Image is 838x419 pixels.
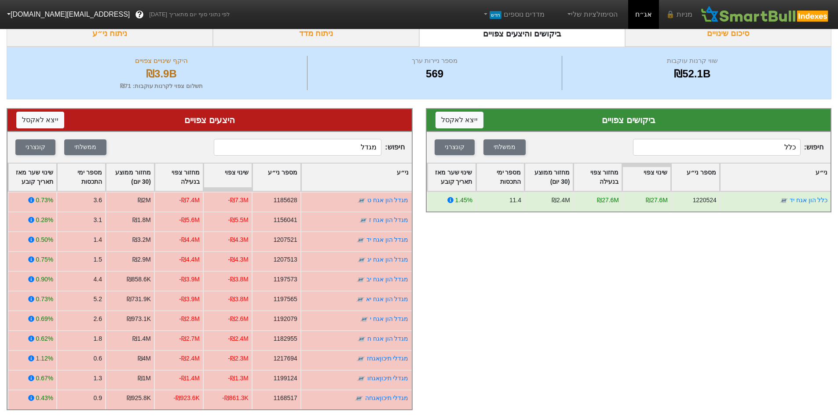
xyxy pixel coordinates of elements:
[274,314,297,324] div: 1192079
[359,216,368,225] img: tase link
[370,315,409,322] a: מגדל הון אגח י
[357,374,366,383] img: tase link
[132,215,151,225] div: ₪1.8M
[228,196,249,205] div: -₪7.3M
[428,164,476,191] div: Toggle SortBy
[214,139,381,156] input: 473 רשומות...
[18,82,305,91] div: תשלום צפוי לקרנות עוקבות : ₪71
[509,196,521,205] div: 11.4
[36,354,53,363] div: 1.12%
[435,139,475,155] button: קונצרני
[625,21,831,47] div: סיכום שינויים
[127,314,151,324] div: ₪973.1K
[179,374,200,383] div: -₪1.4M
[310,66,560,82] div: 569
[127,295,151,304] div: ₪731.9K
[36,255,53,264] div: 0.75%
[36,334,53,343] div: 0.62%
[356,295,365,304] img: tase link
[94,374,102,383] div: 1.3
[94,334,102,343] div: 1.8
[365,394,409,401] a: מגדלי תיכוןאגחה
[179,354,200,363] div: -₪2.4M
[369,216,409,223] a: מגדל הון אגח ז
[274,295,297,304] div: 1197565
[455,196,472,205] div: 1.45%
[494,142,516,152] div: ממשלתי
[179,215,200,225] div: -₪5.6M
[8,164,56,191] div: Toggle SortBy
[214,139,404,156] span: חיפוש :
[94,196,102,205] div: 3.6
[137,9,142,21] span: ?
[366,276,409,283] a: מגדל הון אגח יב
[633,139,823,156] span: חיפוש :
[16,113,403,127] div: היצעים צפויים
[274,354,297,363] div: 1217694
[74,142,96,152] div: ממשלתי
[564,66,820,82] div: ₪52.1B
[671,164,719,191] div: Toggle SortBy
[301,164,412,191] div: Toggle SortBy
[179,235,200,244] div: -₪4.4M
[367,335,409,342] a: מגדל הון אגח ח
[367,197,409,204] a: מגדל הון אגח ט
[646,196,668,205] div: ₪27.6M
[213,21,419,47] div: ניתוח מדד
[357,255,366,264] img: tase link
[138,354,151,363] div: ₪4M
[356,354,365,363] img: tase link
[360,315,369,324] img: tase link
[204,164,252,191] div: Toggle SortBy
[15,139,55,155] button: קונצרני
[228,334,249,343] div: -₪2.4M
[106,164,154,191] div: Toggle SortBy
[94,393,102,403] div: 0.9
[357,335,366,343] img: tase link
[564,56,820,66] div: שווי קרנות עוקבות
[18,56,305,66] div: היקף שינויים צפויים
[179,196,200,205] div: -₪7.4M
[356,236,365,244] img: tase link
[310,56,560,66] div: מספר ניירות ערך
[366,295,409,302] a: מגדל הון אגח יא
[789,197,827,204] a: כלל הון אגח יד
[127,275,151,284] div: ₪858.6K
[274,255,297,264] div: 1207513
[222,393,249,403] div: -₪861.3K
[127,393,151,403] div: ₪925.8K
[132,235,151,244] div: ₪3.2M
[132,255,151,264] div: ₪2.9M
[26,142,45,152] div: קונצרני
[94,235,102,244] div: 1.4
[228,275,249,284] div: -₪3.8M
[562,6,621,23] a: הסימולציות שלי
[356,275,365,284] img: tase link
[64,139,106,155] button: ממשלתי
[622,164,670,191] div: Toggle SortBy
[366,236,409,243] a: מגדל הון אגח יד
[597,196,619,205] div: ₪27.6M
[779,196,788,205] img: tase link
[633,139,801,156] input: 96 רשומות...
[94,314,102,324] div: 2.6
[274,235,297,244] div: 1207521
[94,275,102,284] div: 4.4
[445,142,465,152] div: קונצרני
[155,164,203,191] div: Toggle SortBy
[435,113,822,127] div: ביקושים צפויים
[274,196,297,205] div: 1185628
[228,295,249,304] div: -₪3.8M
[274,374,297,383] div: 1199124
[94,215,102,225] div: 3.1
[36,235,53,244] div: 0.50%
[18,66,305,82] div: ₪3.9B
[274,215,297,225] div: 1156041
[179,295,200,304] div: -₪3.9M
[132,334,151,343] div: ₪1.4M
[357,196,366,205] img: tase link
[7,21,213,47] div: ניתוח ני״ע
[36,393,53,403] div: 0.43%
[228,255,249,264] div: -₪4.3M
[179,255,200,264] div: -₪4.4M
